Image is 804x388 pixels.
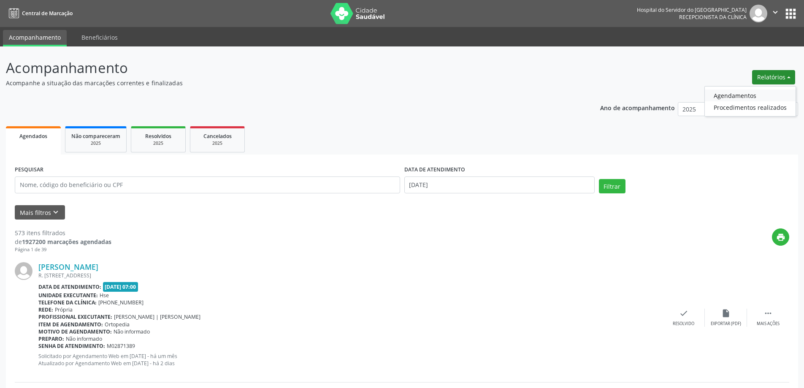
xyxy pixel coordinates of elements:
[38,299,97,306] b: Telefone da clínica:
[6,6,73,20] a: Central de Marcação
[767,5,783,22] button: 
[71,140,120,147] div: 2025
[38,262,98,271] a: [PERSON_NAME]
[114,328,150,335] span: Não informado
[705,101,796,113] a: Procedimentos realizados
[783,6,798,21] button: apps
[38,353,663,367] p: Solicitado por Agendamento Web em [DATE] - há um mês Atualizado por Agendamento Web em [DATE] - h...
[38,272,663,279] div: R. [STREET_ADDRESS]
[71,133,120,140] span: Não compareceram
[145,133,171,140] span: Resolvidos
[38,335,64,342] b: Preparo:
[705,90,796,101] a: Agendamentos
[22,10,73,17] span: Central de Marcação
[15,228,111,237] div: 573 itens filtrados
[38,342,105,350] b: Senha de atendimento:
[98,299,143,306] span: [PHONE_NUMBER]
[100,292,109,299] span: Hse
[679,14,747,21] span: Recepcionista da clínica
[103,282,138,292] span: [DATE] 07:00
[38,321,103,328] b: Item de agendamento:
[704,86,796,117] ul: Relatórios
[15,176,400,193] input: Nome, código do beneficiário ou CPF
[114,313,200,320] span: [PERSON_NAME] | [PERSON_NAME]
[404,163,465,176] label: DATA DE ATENDIMENTO
[15,246,111,253] div: Página 1 de 39
[107,342,135,350] span: M02871389
[19,133,47,140] span: Agendados
[776,233,785,242] i: print
[600,102,675,113] p: Ano de acompanhamento
[15,205,65,220] button: Mais filtroskeyboard_arrow_down
[203,133,232,140] span: Cancelados
[38,313,112,320] b: Profissional executante:
[637,6,747,14] div: Hospital do Servidor do [GEOGRAPHIC_DATA]
[772,228,789,246] button: print
[105,321,130,328] span: Ortopedia
[404,176,595,193] input: Selecione um intervalo
[38,292,98,299] b: Unidade executante:
[66,335,102,342] span: Não informado
[3,30,67,46] a: Acompanhamento
[22,238,111,246] strong: 1927200 marcações agendadas
[750,5,767,22] img: img
[6,57,560,79] p: Acompanhamento
[196,140,238,147] div: 2025
[673,321,694,327] div: Resolvido
[15,237,111,246] div: de
[51,208,60,217] i: keyboard_arrow_down
[771,8,780,17] i: 
[137,140,179,147] div: 2025
[76,30,124,45] a: Beneficiários
[679,309,688,318] i: check
[15,262,32,280] img: img
[38,306,53,313] b: Rede:
[757,321,780,327] div: Mais ações
[763,309,773,318] i: 
[599,179,625,193] button: Filtrar
[711,321,741,327] div: Exportar (PDF)
[15,163,43,176] label: PESQUISAR
[55,306,73,313] span: Própria
[721,309,731,318] i: insert_drive_file
[6,79,560,87] p: Acompanhe a situação das marcações correntes e finalizadas
[38,283,101,290] b: Data de atendimento:
[38,328,112,335] b: Motivo de agendamento:
[752,70,795,84] button: Relatórios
